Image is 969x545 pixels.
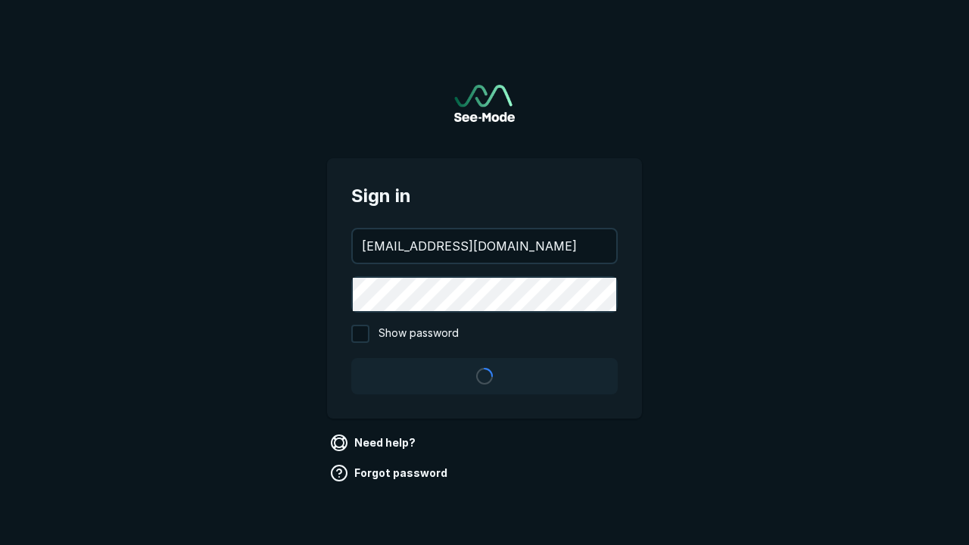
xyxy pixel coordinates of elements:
span: Sign in [351,182,618,210]
span: Show password [379,325,459,343]
a: Go to sign in [454,85,515,122]
input: your@email.com [353,229,616,263]
a: Need help? [327,431,422,455]
a: Forgot password [327,461,453,485]
img: See-Mode Logo [454,85,515,122]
